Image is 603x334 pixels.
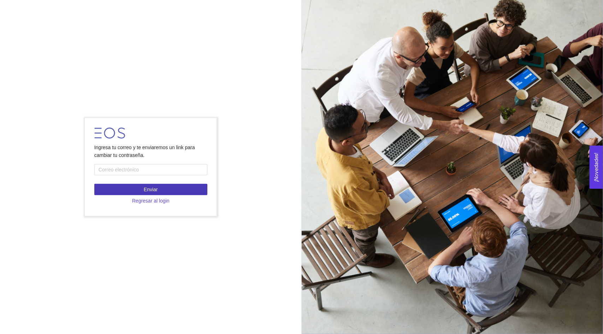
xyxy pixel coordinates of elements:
button: Enviar [94,184,207,195]
a: Regresar al login [94,198,207,204]
button: Open Feedback Widget [590,146,603,189]
span: Enviar [144,186,158,193]
button: Regresar al login [94,195,207,206]
span: Regresar al login [132,197,170,205]
img: AcciHbW0TsylAAAAAElFTkSuQmCC [94,128,125,139]
div: Ingresa tu correo y te enviaremos un link para cambiar tu contraseña. [94,143,207,159]
input: Correo electrónico [94,164,207,175]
